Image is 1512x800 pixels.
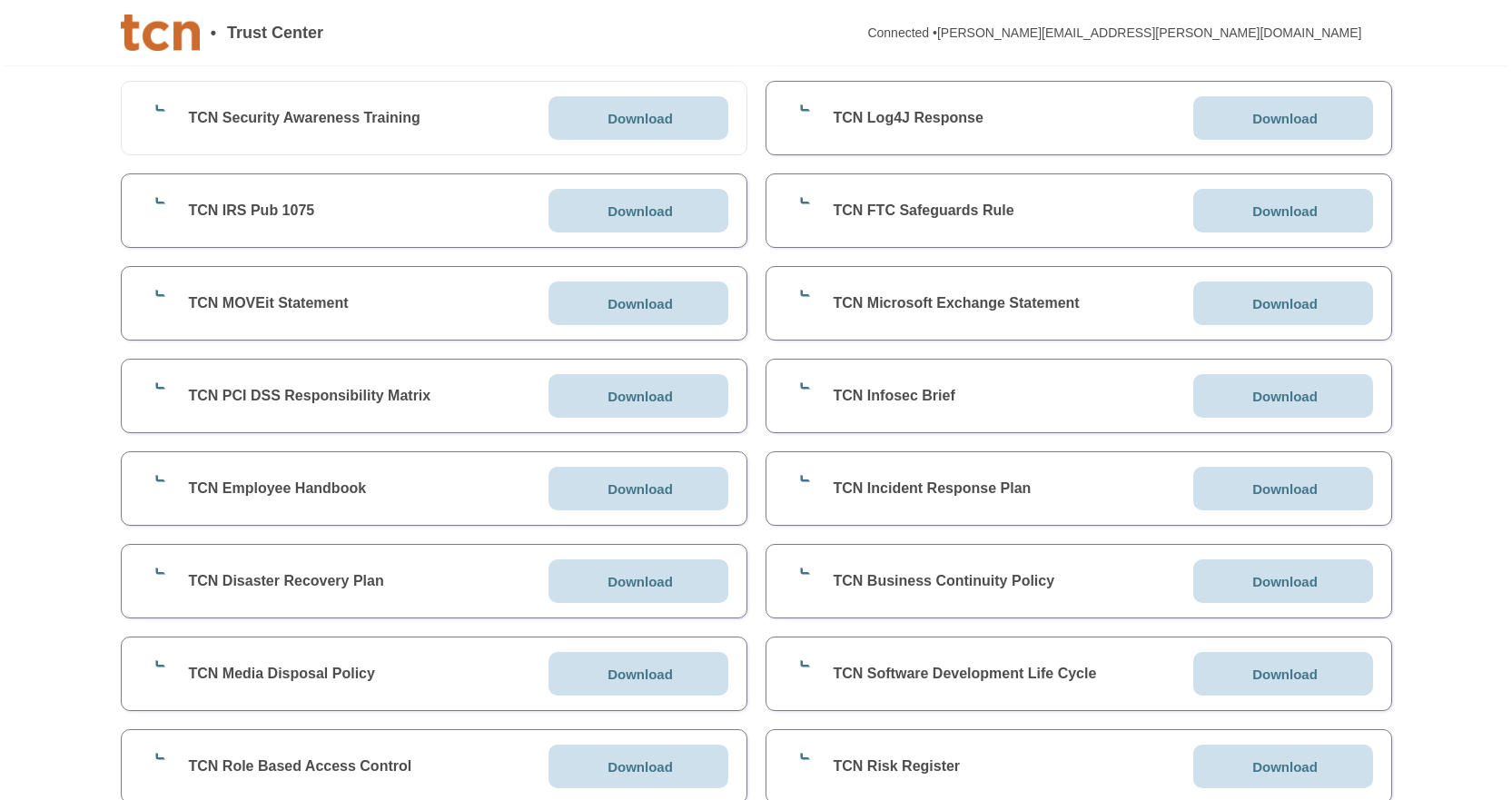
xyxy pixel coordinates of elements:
[834,572,1055,590] div: TCN Business Continuity Policy
[608,297,673,311] p: Download
[1252,667,1318,681] p: Download
[867,26,1361,39] div: Connected • [PERSON_NAME][EMAIL_ADDRESS][PERSON_NAME][DOMAIN_NAME]
[834,387,955,405] div: TCN Infosec Brief
[1252,482,1318,496] p: Download
[608,667,673,681] p: Download
[834,757,961,775] div: TCN Risk Register
[608,112,673,125] p: Download
[608,575,673,588] p: Download
[189,572,384,590] div: TCN Disaster Recovery Plan
[121,15,200,51] img: Company Banner
[189,202,315,220] div: TCN IRS Pub 1075
[834,109,983,127] div: TCN Log4J Response
[834,665,1097,683] div: TCN Software Development Life Cycle
[608,482,673,496] p: Download
[834,479,1032,498] div: TCN Incident Response Plan
[1252,760,1318,774] p: Download
[189,479,367,498] div: TCN Employee Handbook
[189,109,420,127] div: TCN Security Awareness Training
[189,294,349,312] div: TCN MOVEit Statement
[608,760,673,774] p: Download
[1252,112,1318,125] p: Download
[608,204,673,218] p: Download
[1252,204,1318,218] p: Download
[211,25,216,41] span: •
[608,390,673,403] p: Download
[189,387,431,405] div: TCN PCI DSS Responsibility Matrix
[189,665,375,683] div: TCN Media Disposal Policy
[834,294,1080,312] div: TCN Microsoft Exchange Statement
[1252,297,1318,311] p: Download
[227,25,323,41] span: Trust Center
[834,202,1014,220] div: TCN FTC Safeguards Rule
[1252,575,1318,588] p: Download
[1252,390,1318,403] p: Download
[189,757,412,775] div: TCN Role Based Access Control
